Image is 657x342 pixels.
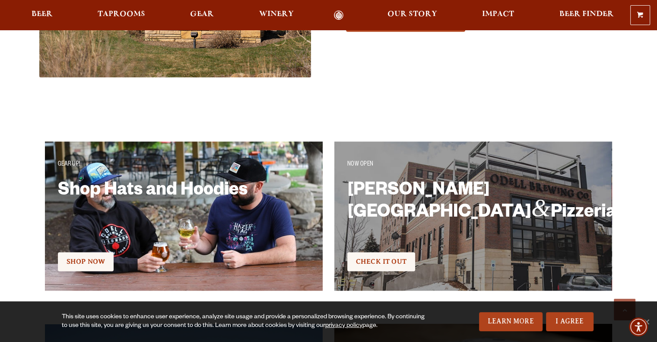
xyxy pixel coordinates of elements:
span: Check It Out [356,257,406,265]
div: Check it Out [347,251,599,272]
div: This site uses cookies to enhance user experience, analyze site usage and provide a personalized ... [62,313,430,330]
a: Learn More [479,312,543,331]
a: Beer Finder [553,10,619,20]
a: Scroll to top [614,299,635,320]
span: Winery [259,11,294,18]
a: Shop Now [58,252,114,271]
span: Gear [190,11,214,18]
a: Winery [254,10,299,20]
a: Gear [184,10,219,20]
a: Check It Out [347,252,415,271]
a: Our Story [382,10,443,20]
span: Impact [482,11,514,18]
span: Our Story [387,11,437,18]
div: Check it Out [58,251,310,272]
span: Taprooms [98,11,145,18]
a: Odell Home [323,10,355,20]
a: Beer [26,10,58,20]
a: Taprooms [92,10,151,20]
span: NOW OPEN [347,161,374,168]
span: Shop Now [67,257,105,265]
span: Beer Finder [559,11,613,18]
a: Impact [476,10,520,20]
a: I Agree [546,312,594,331]
div: Accessibility Menu [629,317,648,336]
span: Beer [32,11,53,18]
h2: Shop Hats and Hoodies [58,181,263,237]
a: privacy policy [325,323,362,329]
span: & [531,194,550,221]
p: GEAR UP! [58,160,310,170]
h2: [PERSON_NAME][GEOGRAPHIC_DATA] Pizzeria [347,181,553,237]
